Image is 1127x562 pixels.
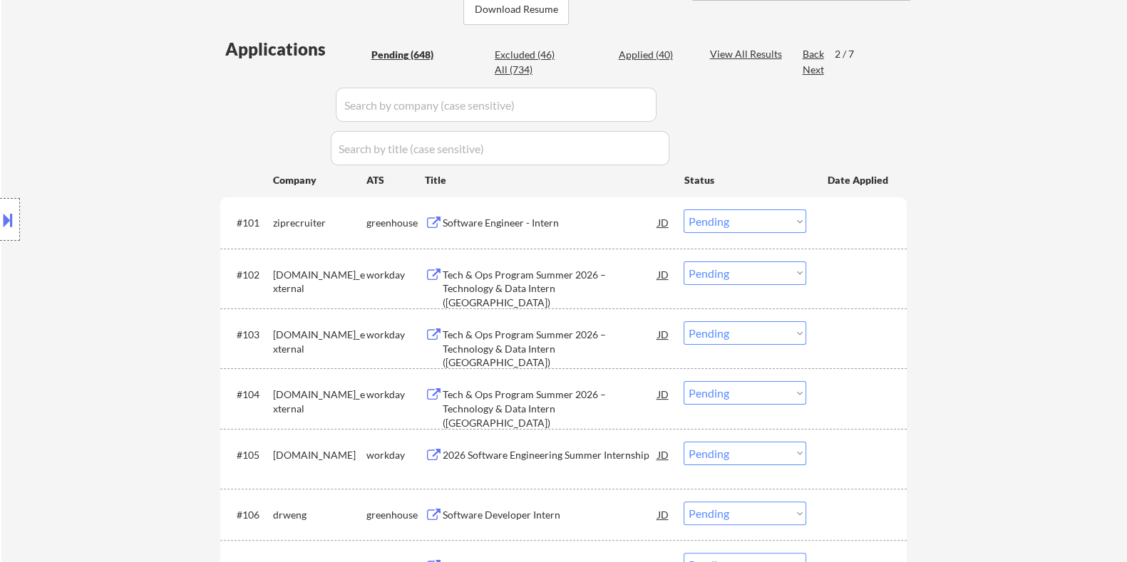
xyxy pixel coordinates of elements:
[656,381,670,407] div: JD
[834,47,867,61] div: 2 / 7
[366,328,424,342] div: workday
[272,268,366,296] div: [DOMAIN_NAME]_external
[366,508,424,522] div: greenhouse
[618,48,689,62] div: Applied (40)
[442,448,657,462] div: 2026 Software Engineering Summer Internship
[802,47,825,61] div: Back
[802,63,825,77] div: Next
[684,167,806,192] div: Status
[709,47,786,61] div: View All Results
[272,216,366,230] div: ziprecruiter
[272,508,366,522] div: drweng
[366,216,424,230] div: greenhouse
[656,261,670,287] div: JD
[272,173,366,187] div: Company
[366,387,424,402] div: workday
[442,268,657,310] div: Tech & Ops Program Summer 2026 – Technology & Data Intern ([GEOGRAPHIC_DATA])
[331,131,669,165] input: Search by title (case sensitive)
[366,173,424,187] div: ATS
[366,448,424,462] div: workday
[225,41,366,58] div: Applications
[442,508,657,522] div: Software Developer Intern
[656,442,670,467] div: JD
[236,448,261,462] div: #105
[272,387,366,415] div: [DOMAIN_NAME]_external
[366,268,424,282] div: workday
[495,63,566,77] div: All (734)
[495,48,566,62] div: Excluded (46)
[442,387,657,430] div: Tech & Ops Program Summer 2026 – Technology & Data Intern ([GEOGRAPHIC_DATA])
[236,387,261,402] div: #104
[442,216,657,230] div: Software Engineer - Intern
[656,501,670,527] div: JD
[371,48,442,62] div: Pending (648)
[656,209,670,235] div: JD
[827,173,890,187] div: Date Applied
[656,321,670,347] div: JD
[272,448,366,462] div: [DOMAIN_NAME]
[336,88,657,122] input: Search by company (case sensitive)
[442,328,657,370] div: Tech & Ops Program Summer 2026 – Technology & Data Intern ([GEOGRAPHIC_DATA])
[424,173,670,187] div: Title
[236,508,261,522] div: #106
[272,328,366,355] div: [DOMAIN_NAME]_external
